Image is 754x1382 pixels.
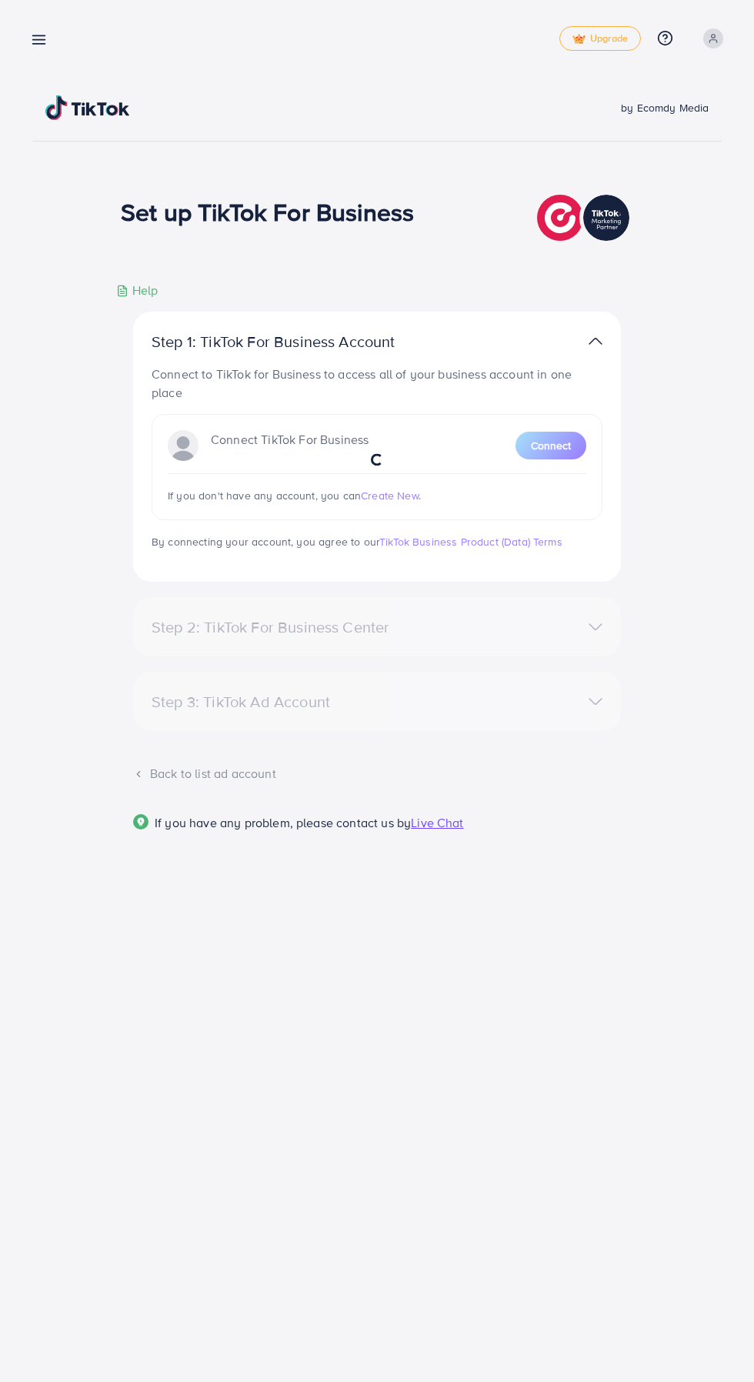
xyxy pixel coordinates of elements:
[411,814,463,831] span: Live Chat
[559,26,641,51] a: tickUpgrade
[116,282,158,299] div: Help
[621,100,709,115] span: by Ecomdy Media
[572,33,628,45] span: Upgrade
[572,34,586,45] img: tick
[121,197,414,226] h1: Set up TikTok For Business
[155,814,411,831] span: If you have any problem, please contact us by
[45,95,130,120] img: TikTok
[537,191,633,245] img: TikTok partner
[133,765,621,783] div: Back to list ad account
[133,814,148,830] img: Popup guide
[152,332,444,351] p: Step 1: TikTok For Business Account
[589,330,602,352] img: TikTok partner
